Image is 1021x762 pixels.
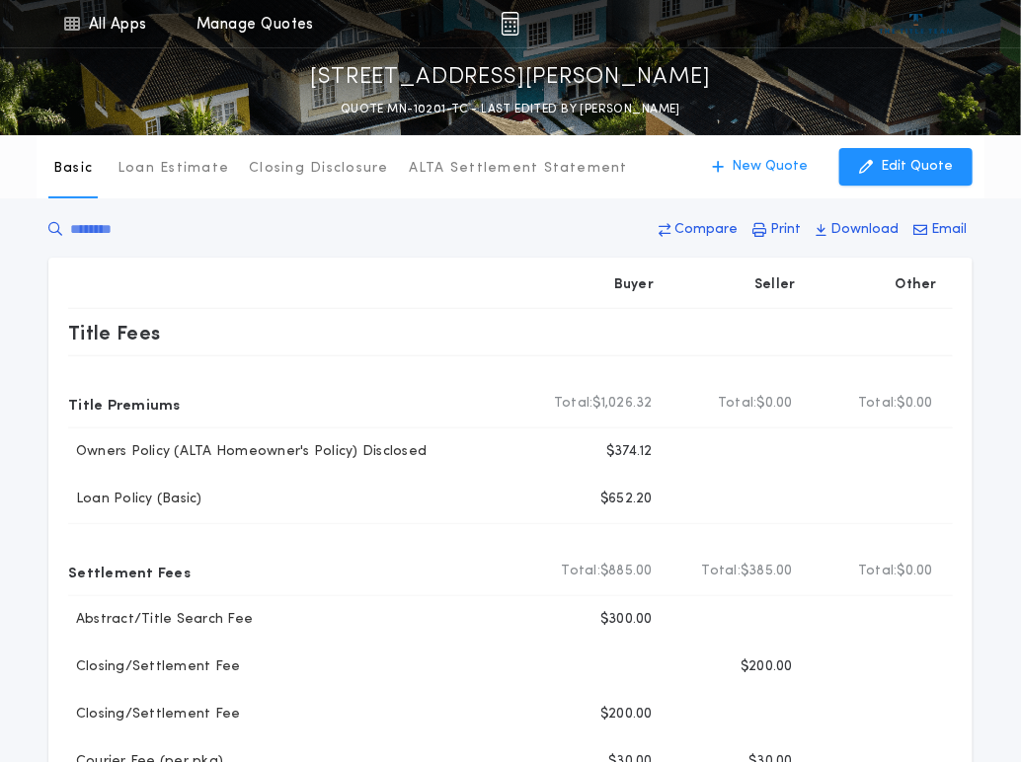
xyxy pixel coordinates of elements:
[68,610,253,630] p: Abstract/Title Search Fee
[341,100,680,119] p: QUOTE MN-10201-TC - LAST EDITED BY [PERSON_NAME]
[653,212,744,248] button: Compare
[702,562,742,581] b: Total:
[898,562,933,581] span: $0.00
[600,562,653,581] span: $885.00
[754,275,796,295] p: Seller
[741,562,793,581] span: $385.00
[931,220,967,240] p: Email
[68,442,427,462] p: Owners Policy (ALTA Homeowner's Policy) Disclosed
[746,212,807,248] button: Print
[593,394,653,414] span: $1,026.32
[600,490,653,509] p: $652.20
[810,212,904,248] button: Download
[614,275,654,295] p: Buyer
[732,157,808,177] p: New Quote
[68,490,202,509] p: Loan Policy (Basic)
[692,148,827,186] button: New Quote
[53,159,93,179] p: Basic
[896,275,937,295] p: Other
[830,220,899,240] p: Download
[674,220,738,240] p: Compare
[880,14,954,34] img: vs-icon
[600,610,653,630] p: $300.00
[718,394,757,414] b: Total:
[741,657,793,677] p: $200.00
[310,62,711,94] p: [STREET_ADDRESS][PERSON_NAME]
[907,212,973,248] button: Email
[68,388,181,419] p: Title Premiums
[600,705,653,724] p: $200.00
[562,562,601,581] b: Total:
[68,317,161,348] p: Title Fees
[858,394,898,414] b: Total:
[898,394,933,414] span: $0.00
[409,159,628,179] p: ALTA Settlement Statement
[501,12,519,36] img: img
[757,394,793,414] span: $0.00
[249,159,389,179] p: Closing Disclosure
[839,148,973,186] button: Edit Quote
[68,705,241,724] p: Closing/Settlement Fee
[68,657,241,677] p: Closing/Settlement Fee
[858,562,898,581] b: Total:
[118,159,229,179] p: Loan Estimate
[606,442,653,462] p: $374.12
[68,556,191,587] p: Settlement Fees
[770,220,801,240] p: Print
[554,394,593,414] b: Total:
[881,157,953,177] p: Edit Quote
